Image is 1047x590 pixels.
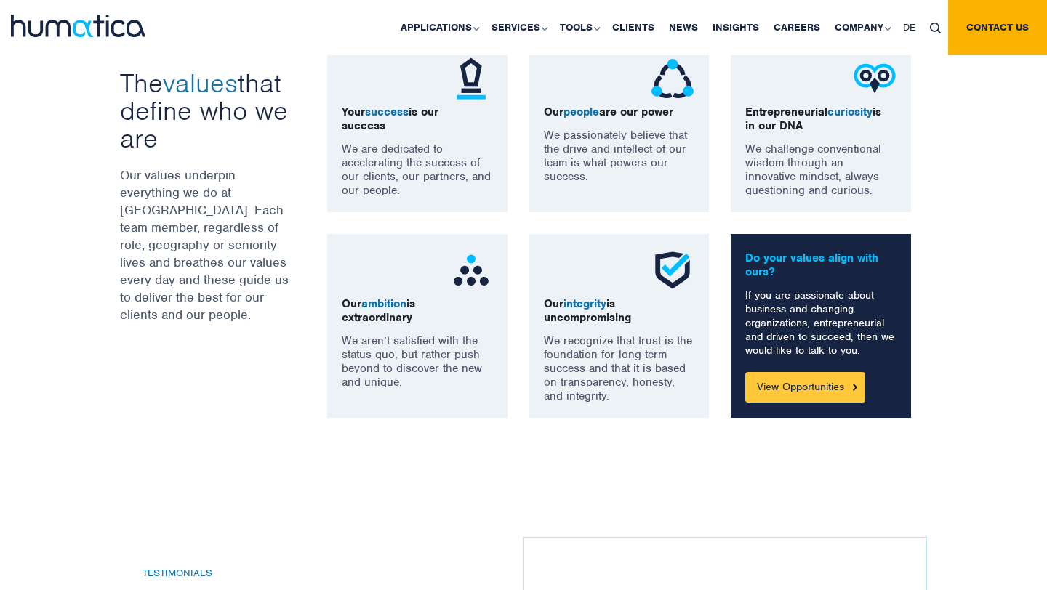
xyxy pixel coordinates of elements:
[544,297,695,325] p: Our is uncompromising
[365,105,409,119] span: success
[11,15,145,37] img: logo
[827,105,872,119] span: curiosity
[449,248,493,292] img: ico
[853,57,896,100] img: ico
[544,334,695,403] p: We recognize that trust is the foundation for long-term success and that it is based on transpare...
[361,296,406,311] span: ambition
[745,372,865,403] a: View Opportunities
[563,105,599,119] span: people
[544,105,695,119] p: Our are our power
[544,129,695,184] p: We passionately believe that the drive and intellect of our team is what powers our success.
[143,567,545,580] h6: Testimonials
[745,142,896,198] p: We challenge conventional wisdom through an innovative mindset, always questioning and curious.
[903,21,915,33] span: DE
[651,57,694,100] img: ico
[163,66,238,100] span: values
[120,166,291,323] p: Our values underpin everything we do at [GEOGRAPHIC_DATA]. Each team member, regardless of role, ...
[745,288,896,357] p: If you are passionate about business and changing organizations, entrepreneurial and driven to su...
[342,142,493,198] p: We are dedicated to accelerating the success of our clients, our partners, and our people.
[563,296,606,311] span: integrity
[449,57,493,100] img: ico
[853,384,857,390] img: Button
[120,69,291,152] h3: The that define who we are
[651,248,694,292] img: ico
[342,297,493,325] p: Our is extraordinary
[745,105,896,133] p: Entrepreneurial is in our DNA
[745,251,896,279] p: Do your values align with ours?
[342,105,493,133] p: Your is our success
[342,334,493,389] p: We aren’t satisfied with the status quo, but rather push beyond to discover the new and unique.
[930,23,941,33] img: search_icon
